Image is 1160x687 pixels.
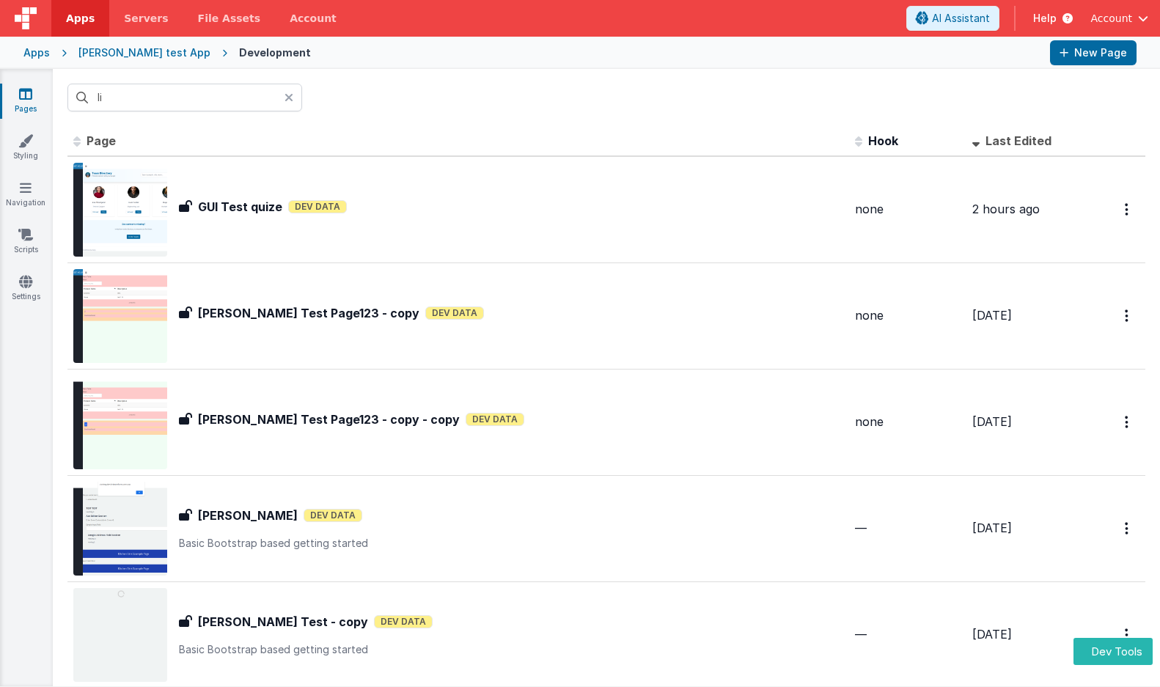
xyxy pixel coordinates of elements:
span: [DATE] [972,414,1012,429]
button: Dev Tools [1073,638,1153,665]
span: [DATE] [972,308,1012,323]
span: Account [1090,11,1132,26]
span: Dev Data [288,200,347,213]
span: 2 hours ago [972,202,1040,216]
span: Apps [66,11,95,26]
span: Servers [124,11,168,26]
span: Dev Data [466,413,524,426]
span: Dev Data [425,306,484,320]
div: none [855,307,961,324]
button: Account [1090,11,1148,26]
span: Dev Data [374,615,433,628]
button: Options [1116,301,1139,331]
span: [DATE] [972,521,1012,535]
button: New Page [1050,40,1137,65]
button: Options [1116,620,1139,650]
span: Help [1033,11,1057,26]
span: File Assets [198,11,261,26]
button: Options [1116,407,1139,437]
h3: GUI Test quize [198,198,282,216]
input: Search pages, id's ... [67,84,302,111]
button: Options [1116,513,1139,543]
button: AI Assistant [906,6,999,31]
h3: [PERSON_NAME] Test Page123 - copy - copy [198,411,460,428]
span: [DATE] [972,627,1012,642]
h3: [PERSON_NAME] Test - copy [198,613,368,631]
div: [PERSON_NAME] test App [78,45,210,60]
div: none [855,414,961,430]
h3: [PERSON_NAME] Test Page123 - copy [198,304,419,322]
span: Dev Data [304,509,362,522]
span: Last Edited [985,133,1051,148]
div: Development [239,45,311,60]
p: Basic Bootstrap based getting started [179,536,843,551]
span: Page [87,133,116,148]
button: Options [1116,194,1139,224]
span: AI Assistant [932,11,990,26]
span: — [855,627,867,642]
h3: [PERSON_NAME] [198,507,298,524]
p: Basic Bootstrap based getting started [179,642,843,657]
div: none [855,201,961,218]
span: — [855,521,867,535]
span: Hook [868,133,898,148]
div: Apps [23,45,50,60]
